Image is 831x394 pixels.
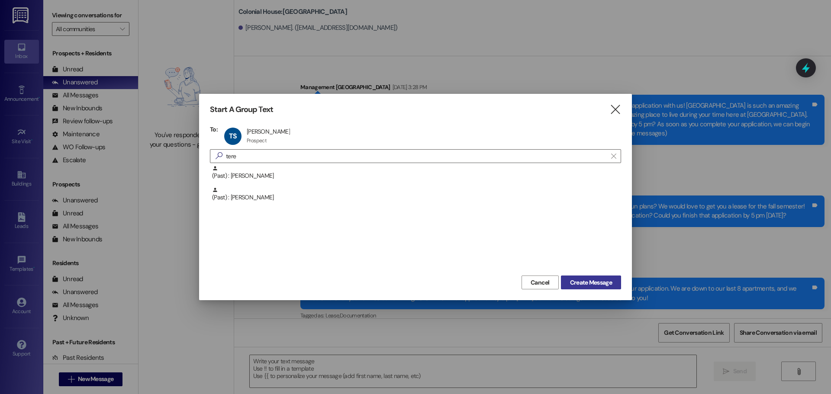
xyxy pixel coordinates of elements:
i:  [212,151,226,160]
h3: To: [210,125,218,133]
input: Search for any contact or apartment [226,150,607,162]
button: Cancel [522,275,559,289]
div: (Past) : [PERSON_NAME] [210,187,621,208]
span: TS [229,131,237,141]
span: Create Message [570,278,612,287]
i:  [611,153,616,160]
button: Create Message [561,275,621,289]
h3: Start A Group Text [210,105,273,115]
button: Clear text [607,150,621,163]
div: (Past) : [PERSON_NAME] [210,165,621,187]
div: (Past) : [PERSON_NAME] [212,187,621,202]
div: Prospect [247,137,267,144]
span: Cancel [531,278,550,287]
div: (Past) : [PERSON_NAME] [212,165,621,180]
i:  [609,105,621,114]
div: [PERSON_NAME] [247,128,290,135]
